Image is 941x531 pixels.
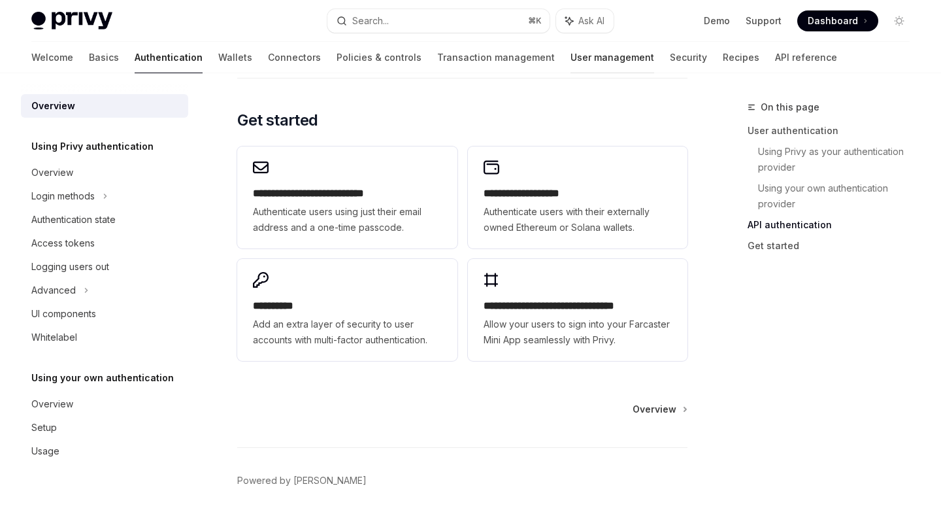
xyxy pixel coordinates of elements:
[31,370,174,386] h5: Using your own authentication
[484,204,672,235] span: Authenticate users with their externally owned Ethereum or Solana wallets.
[31,139,154,154] h5: Using Privy authentication
[218,42,252,73] a: Wallets
[570,42,654,73] a: User management
[21,326,188,349] a: Whitelabel
[748,235,920,256] a: Get started
[135,42,203,73] a: Authentication
[337,42,421,73] a: Policies & controls
[21,255,188,279] a: Logging users out
[758,178,920,214] a: Using your own authentication provider
[21,231,188,255] a: Access tokens
[484,317,672,348] span: Allow your users to sign into your Farcaster Mini App seamlessly with Privy.
[748,120,920,141] a: User authentication
[21,302,188,326] a: UI components
[889,10,910,31] button: Toggle dark mode
[21,392,188,416] a: Overview
[31,420,57,436] div: Setup
[437,42,555,73] a: Transaction management
[758,141,920,178] a: Using Privy as your authentication provider
[21,94,188,118] a: Overview
[31,235,95,251] div: Access tokens
[237,474,367,487] a: Powered by [PERSON_NAME]
[352,13,389,29] div: Search...
[31,212,116,228] div: Authentication state
[31,330,77,345] div: Whitelabel
[21,416,188,439] a: Setup
[21,439,188,463] a: Usage
[748,214,920,235] a: API authentication
[31,306,96,322] div: UI components
[528,16,542,26] span: ⌘ K
[746,14,782,27] a: Support
[268,42,321,73] a: Connectors
[31,283,76,298] div: Advanced
[775,42,837,73] a: API reference
[31,98,75,114] div: Overview
[31,165,73,180] div: Overview
[31,443,59,459] div: Usage
[633,403,686,416] a: Overview
[633,403,676,416] span: Overview
[761,99,819,115] span: On this page
[21,208,188,231] a: Authentication state
[31,42,73,73] a: Welcome
[31,396,73,412] div: Overview
[797,10,878,31] a: Dashboard
[468,146,687,248] a: **** **** **** ****Authenticate users with their externally owned Ethereum or Solana wallets.
[578,14,604,27] span: Ask AI
[556,9,614,33] button: Ask AI
[327,9,549,33] button: Search...⌘K
[723,42,759,73] a: Recipes
[237,259,457,361] a: **** *****Add an extra layer of security to user accounts with multi-factor authentication.
[31,259,109,275] div: Logging users out
[21,161,188,184] a: Overview
[670,42,707,73] a: Security
[31,12,112,30] img: light logo
[237,110,318,131] span: Get started
[31,188,95,204] div: Login methods
[253,204,441,235] span: Authenticate users using just their email address and a one-time passcode.
[808,14,858,27] span: Dashboard
[253,317,441,348] span: Add an extra layer of security to user accounts with multi-factor authentication.
[89,42,119,73] a: Basics
[704,14,730,27] a: Demo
